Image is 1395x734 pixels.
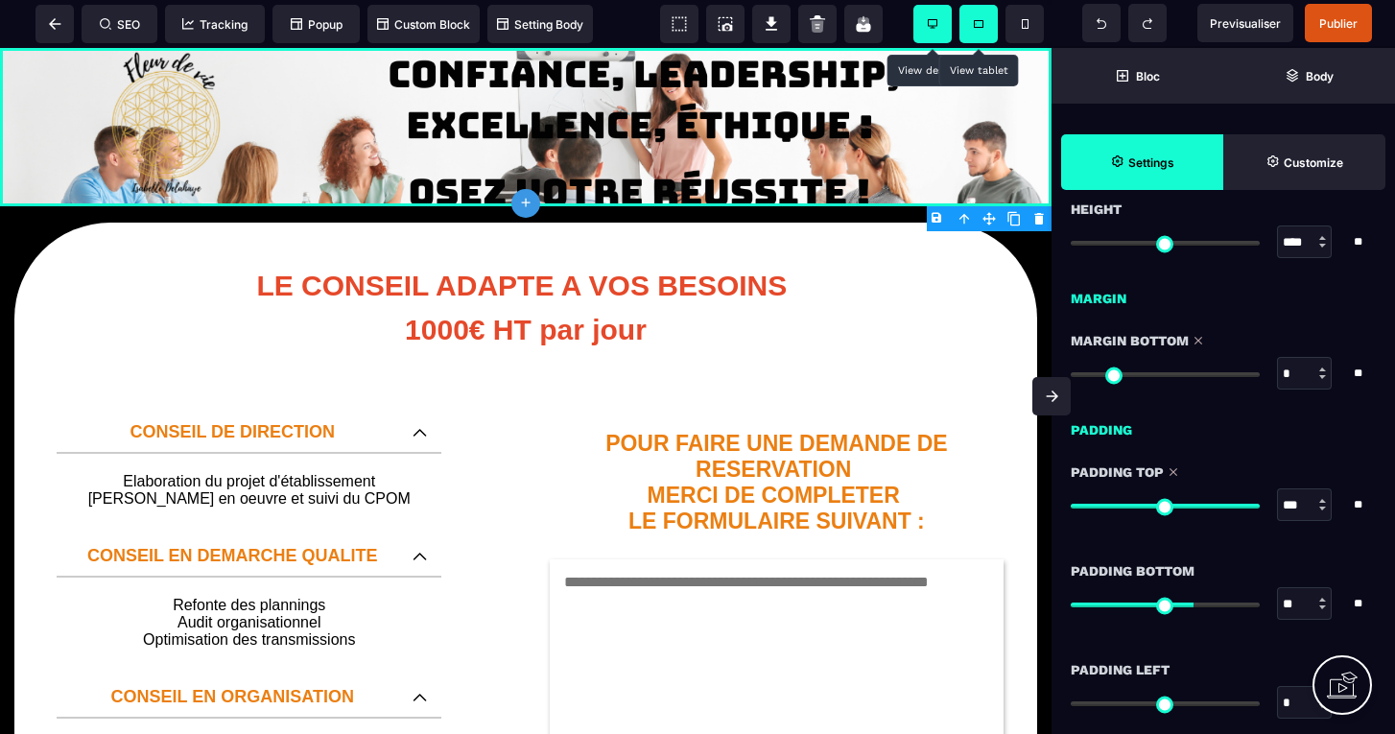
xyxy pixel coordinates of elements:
strong: Customize [1284,155,1343,170]
span: Setting Body [497,17,583,32]
p: CONSEIL DE DIRECTION [71,374,393,394]
div: Margin [1052,277,1395,310]
span: Height [1071,198,1122,221]
p: Refonte des plannings Audit organisationnel Optimisation des transmissions [76,549,422,601]
strong: Body [1306,69,1334,83]
p: CONSEIL EN DEMARCHE QUALITE [71,498,393,518]
span: Preview [1197,4,1293,42]
span: Tracking [182,17,248,32]
span: View components [660,5,698,43]
span: Previsualiser [1210,16,1281,31]
span: Settings [1061,134,1223,190]
strong: Bloc [1136,69,1160,83]
span: Open Layer Manager [1223,48,1395,104]
span: Screenshot [706,5,745,43]
span: Open Style Manager [1223,134,1385,190]
span: Padding Top [1071,461,1164,484]
p: Elaboration du projet d'établissement [PERSON_NAME] en oeuvre et suivi du CPOM [76,425,422,460]
div: Padding [1052,409,1395,441]
span: SEO [100,17,140,32]
strong: Settings [1128,155,1174,170]
span: Padding Bottom [1071,559,1194,582]
span: Margin Bottom [1071,329,1189,352]
p: CONSEIL EN ORGANISATION [71,639,393,659]
span: Custom Block [377,17,470,32]
span: Popup [291,17,343,32]
span: Publier [1319,16,1358,31]
span: Padding Left [1071,658,1170,681]
b: LE CONSEIL ADAPTE A VOS BESOINS 1000€ HT par jour [256,222,794,297]
b: POUR FAIRE UNE DEMANDE DE RESERVATION MERCI DE COMPLETER LE FORMULAIRE SUIVANT : [605,383,954,485]
span: Open Blocks [1052,48,1223,104]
